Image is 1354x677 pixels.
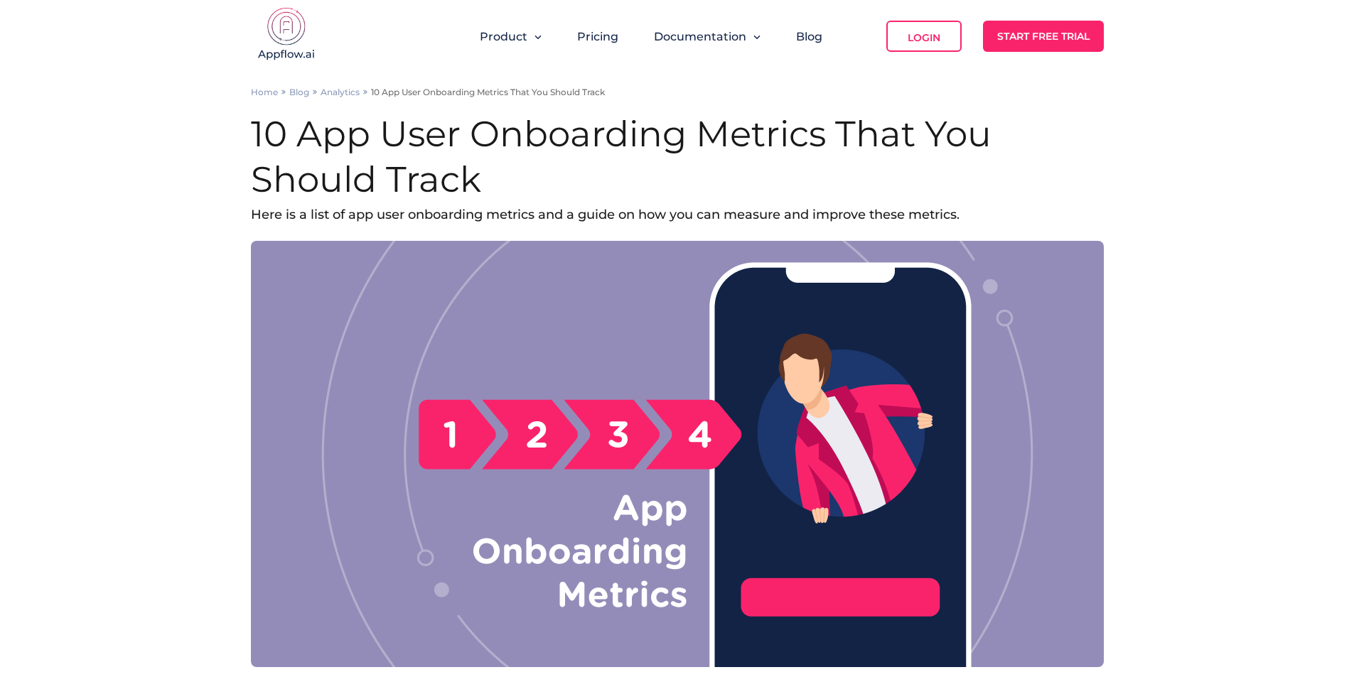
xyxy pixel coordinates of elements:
img: appflow.ai-logo [251,7,322,64]
p: 10 App User Onboarding Metrics That You Should Track [371,87,605,97]
p: Here is a list of app user onboarding metrics and a guide on how you can measure and improve thes... [251,202,1104,227]
a: Start Free Trial [983,21,1104,52]
a: Blog [796,30,822,43]
a: Login [886,21,962,52]
a: Analytics [321,87,360,97]
a: Blog [289,87,309,97]
button: Product [480,30,542,43]
span: Product [480,30,527,43]
span: Documentation [654,30,746,43]
button: Documentation [654,30,761,43]
img: b7372d64-9c99-4331-bee4-43795ae2f45d.png [251,241,1104,667]
a: Home [251,87,278,97]
a: Pricing [577,30,618,43]
h1: 10 App User Onboarding Metrics That You Should Track [251,112,1104,202]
